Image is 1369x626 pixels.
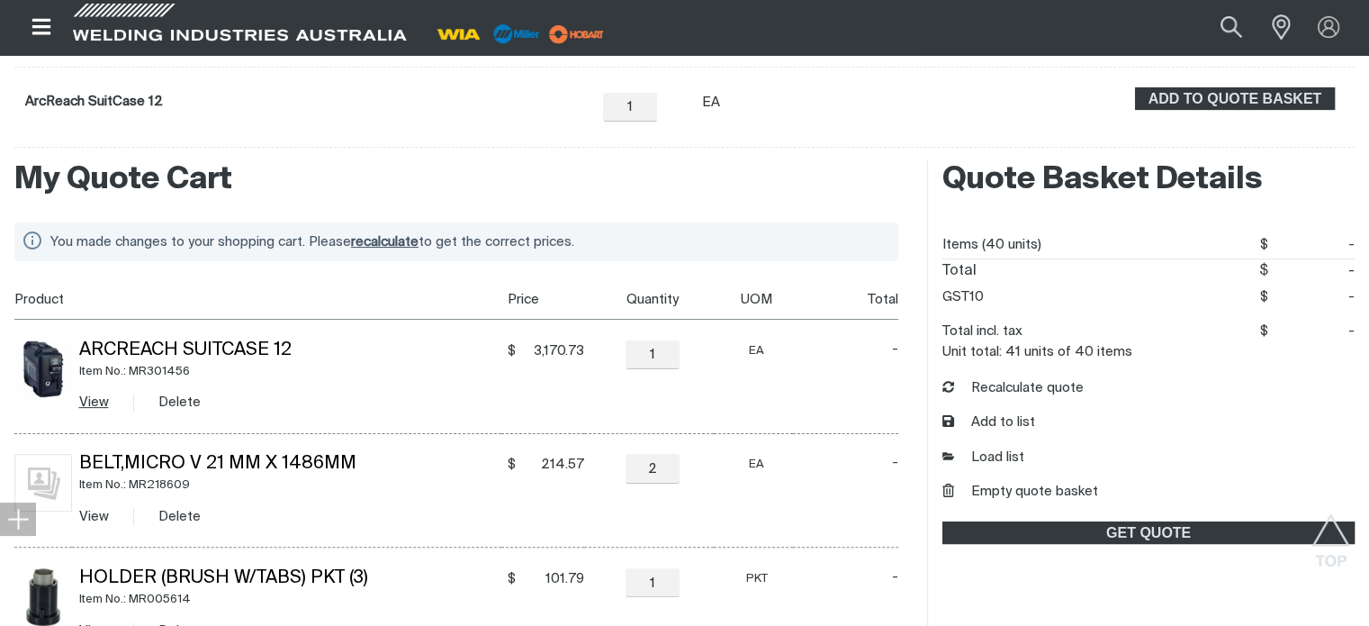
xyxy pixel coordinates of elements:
[1201,7,1262,48] button: Search products
[7,508,29,530] img: hide socials
[714,279,793,320] th: UOM
[508,342,516,360] span: $
[14,160,898,200] h2: My Quote Cart
[50,230,877,254] div: You made changes to your shopping cart. Please to get the correct prices.
[544,27,609,41] a: miller
[1178,7,1262,48] input: Product name or item number...
[942,522,1355,545] a: GET QUOTE
[26,568,60,626] img: Holder (Brush W/Tabs) Pkt (3)
[158,392,201,413] button: Delete ArcReach SuitCase 12
[521,570,584,588] span: 101.79
[1260,290,1268,304] span: $
[942,259,977,284] dt: Total
[942,448,1024,468] a: Load list
[79,395,109,409] a: View ArcReach SuitCase 12
[1268,284,1355,311] span: -
[501,279,584,320] th: Price
[944,522,1353,545] span: GET QUOTE
[14,340,72,398] img: ArcReach SuitCase 12
[721,340,793,361] div: EA
[942,160,1355,200] h2: Quote Basket Details
[702,93,722,113] div: EA
[1268,259,1355,284] span: -
[1310,513,1351,554] button: Scroll to top
[508,570,516,588] span: $
[1268,231,1355,259] span: -
[942,231,1041,259] dt: Items (40 units)
[721,454,793,475] div: EA
[1135,87,1335,111] button: Add ArcReach SuitCase 12 to the shopping cart
[79,475,501,495] div: Item No.: MR218609
[1260,324,1268,338] span: $
[521,456,584,474] span: 214.57
[1268,318,1355,345] span: -
[14,454,72,512] img: No image for this product
[79,589,501,610] div: Item No.: MR005614
[1137,87,1333,111] span: ADD TO QUOTE BASKET
[79,455,356,473] a: Belt,Micro V 21 mm X 1486mm
[835,340,898,358] span: -
[942,413,1035,433] button: Add to list
[508,456,516,474] span: $
[351,235,419,249] span: recalculate cart
[79,569,368,587] a: Holder (Brush W/Tabs) Pkt (3)
[835,568,898,586] span: -
[942,482,1098,503] button: Empty quote basket
[79,361,501,382] div: Item No.: MR301456
[721,568,793,589] div: PKT
[1260,238,1268,251] span: $
[14,279,501,320] th: Product
[79,510,109,523] a: View Belt,Micro V 21 mm X 1486mm
[942,378,1084,399] button: Recalculate quote
[521,342,584,360] span: 3,170.73
[584,279,714,320] th: Quantity
[942,318,1022,345] dt: Total incl. tax
[544,21,609,48] img: miller
[79,341,292,359] a: ArcReach SuitCase 12
[1259,264,1268,278] span: $
[158,506,201,527] button: Delete Belt,Micro V 21 mm X 1486mm
[942,284,984,311] dt: GST10
[942,345,1132,358] dt: Unit total: 41 units of 40 items
[793,279,899,320] th: Total
[25,95,163,108] a: ArcReach SuitCase 12
[835,454,898,472] span: -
